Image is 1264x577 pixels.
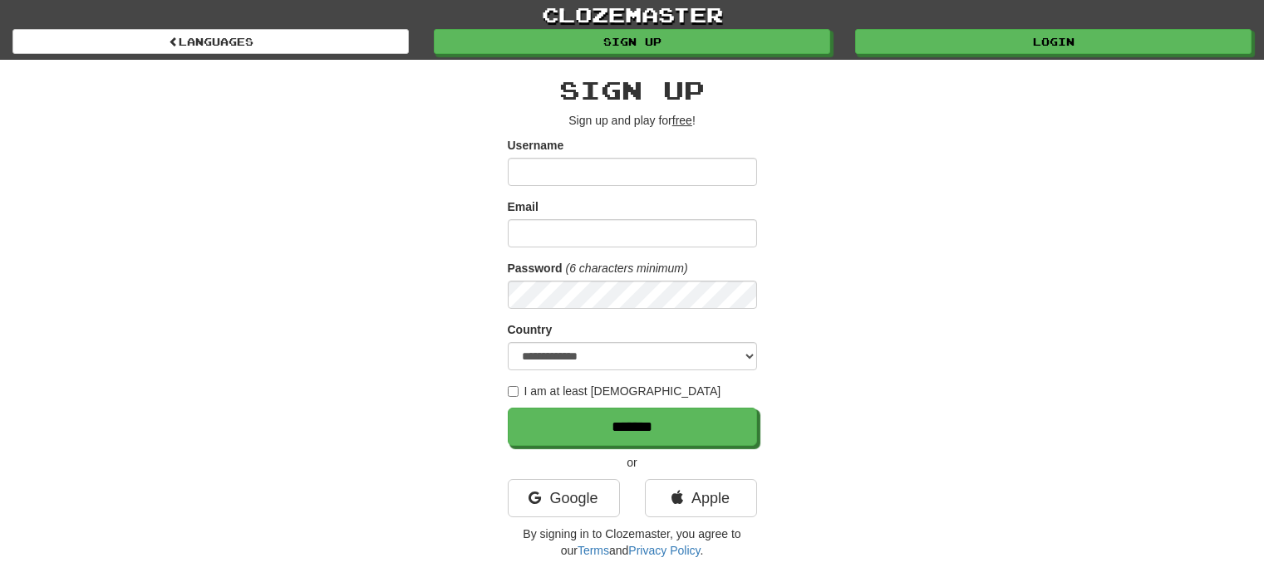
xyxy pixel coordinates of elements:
[566,262,688,275] em: (6 characters minimum)
[508,526,757,559] p: By signing in to Clozemaster, you agree to our and .
[508,112,757,129] p: Sign up and play for !
[508,198,539,215] label: Email
[508,321,553,338] label: Country
[508,454,757,471] p: or
[508,386,519,397] input: I am at least [DEMOGRAPHIC_DATA]
[508,260,563,276] label: Password
[434,29,830,54] a: Sign up
[508,76,757,104] h2: Sign up
[672,114,692,127] u: free
[508,137,564,154] label: Username
[855,29,1252,54] a: Login
[508,479,620,517] a: Google
[508,383,721,399] label: I am at least [DEMOGRAPHIC_DATA]
[645,479,757,517] a: Apple
[12,29,409,54] a: Languages
[628,544,700,557] a: Privacy Policy
[578,544,609,557] a: Terms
